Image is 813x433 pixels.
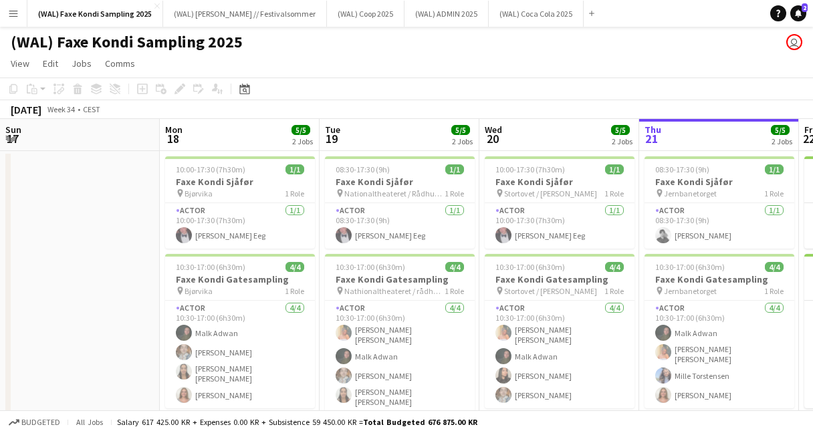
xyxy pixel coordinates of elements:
app-job-card: 10:30-17:00 (6h30m)4/4Faxe Kondi Gatesampling Nathionaltheateret / rådhusplassen1 RoleActor4/410:... [325,254,475,412]
span: Wed [485,124,502,136]
span: 1 Role [285,188,304,198]
button: Budgeted [7,415,62,430]
a: 2 [790,5,806,21]
app-job-card: 10:00-17:30 (7h30m)1/1Faxe Kondi Sjåfør Stortovet / [PERSON_NAME]1 RoleActor1/110:00-17:30 (7h30m... [485,156,634,249]
span: 4/4 [765,262,784,272]
span: 5/5 [611,125,630,135]
span: Stortovet / [PERSON_NAME] [504,188,597,198]
h3: Faxe Kondi Gatesampling [165,273,315,285]
h3: Faxe Kondi Gatesampling [325,273,475,285]
span: 1/1 [605,164,624,174]
span: 5/5 [771,125,790,135]
app-job-card: 08:30-17:30 (9h)1/1Faxe Kondi Sjåfør Jernbanetorget1 RoleActor1/108:30-17:30 (9h)[PERSON_NAME] [645,156,794,249]
app-job-card: 08:30-17:30 (9h)1/1Faxe Kondi Sjåfør Nationaltheateret / Rådhusplassen1 RoleActor1/108:30-17:30 (... [325,156,475,249]
div: 2 Jobs [292,136,313,146]
span: 10:30-17:00 (6h30m) [336,262,405,272]
h3: Faxe Kondi Gatesampling [485,273,634,285]
span: Stortovet / [PERSON_NAME] [504,286,597,296]
span: 10:30-17:00 (6h30m) [655,262,725,272]
app-job-card: 10:30-17:00 (6h30m)4/4Faxe Kondi Gatesampling Jernbanetorget1 RoleActor4/410:30-17:00 (6h30m)Malk... [645,254,794,408]
button: (WAL) Faxe Kondi Sampling 2025 [27,1,163,27]
app-card-role: Actor4/410:30-17:00 (6h30m)Malk Adwan[PERSON_NAME][PERSON_NAME] [PERSON_NAME][PERSON_NAME] [165,301,315,408]
h1: (WAL) Faxe Kondi Sampling 2025 [11,32,243,52]
span: Total Budgeted 676 875.00 KR [363,417,477,427]
span: View [11,57,29,69]
span: 21 [643,131,661,146]
span: All jobs [74,417,106,427]
span: Mon [165,124,183,136]
span: 10:30-17:00 (6h30m) [176,262,245,272]
app-card-role: Actor4/410:30-17:00 (6h30m)[PERSON_NAME] [PERSON_NAME]Malk Adwan[PERSON_NAME][PERSON_NAME] [PERSO... [325,301,475,412]
span: 20 [483,131,502,146]
span: 10:30-17:00 (6h30m) [495,262,565,272]
span: 10:00-17:30 (7h30m) [495,164,565,174]
h3: Faxe Kondi Sjåfør [325,176,475,188]
span: 1/1 [765,164,784,174]
div: 10:00-17:30 (7h30m)1/1Faxe Kondi Sjåfør Bjørvika1 RoleActor1/110:00-17:30 (7h30m)[PERSON_NAME] Eeg [165,156,315,249]
app-user-avatar: Fredrik Næss [786,34,802,50]
span: 1 Role [285,286,304,296]
span: Nathionaltheateret / rådhusplassen [344,286,445,296]
app-card-role: Actor1/108:30-17:30 (9h)[PERSON_NAME] [645,203,794,249]
span: 18 [163,131,183,146]
h3: Faxe Kondi Sjåfør [485,176,634,188]
div: 2 Jobs [612,136,632,146]
button: (WAL) Coca Cola 2025 [489,1,584,27]
div: Salary 617 425.00 KR + Expenses 0.00 KR + Subsistence 59 450.00 KR = [117,417,477,427]
app-card-role: Actor4/410:30-17:00 (6h30m)[PERSON_NAME] [PERSON_NAME]Malk Adwan[PERSON_NAME][PERSON_NAME] [485,301,634,408]
h3: Faxe Kondi Sjåfør [165,176,315,188]
span: Jernbanetorget [664,286,717,296]
span: 5/5 [451,125,470,135]
span: 2 [802,3,808,12]
span: 4/4 [445,262,464,272]
span: Jobs [72,57,92,69]
span: 1/1 [285,164,304,174]
span: Thu [645,124,661,136]
span: 08:30-17:30 (9h) [336,164,390,174]
button: (WAL) Coop 2025 [327,1,404,27]
span: 1 Role [764,286,784,296]
h3: Faxe Kondi Gatesampling [645,273,794,285]
span: 1/1 [445,164,464,174]
span: Comms [105,57,135,69]
span: Sun [5,124,21,136]
app-job-card: 10:30-17:00 (6h30m)4/4Faxe Kondi Gatesampling Stortovet / [PERSON_NAME]1 RoleActor4/410:30-17:00 ... [485,254,634,408]
span: 1 Role [604,188,624,198]
div: [DATE] [11,103,41,116]
a: View [5,55,35,72]
h3: Faxe Kondi Sjåfør [645,176,794,188]
app-card-role: Actor4/410:30-17:00 (6h30m)Malk Adwan[PERSON_NAME] [PERSON_NAME]Mille Torstensen[PERSON_NAME] [645,301,794,408]
div: CEST [83,104,100,114]
span: Jernbanetorget [664,188,717,198]
span: 19 [323,131,340,146]
app-job-card: 10:30-17:00 (6h30m)4/4Faxe Kondi Gatesampling Bjørvika1 RoleActor4/410:30-17:00 (6h30m)Malk Adwan... [165,254,315,408]
span: 08:30-17:30 (9h) [655,164,709,174]
a: Comms [100,55,140,72]
app-card-role: Actor1/108:30-17:30 (9h)[PERSON_NAME] Eeg [325,203,475,249]
button: (WAL) [PERSON_NAME] // Festivalsommer [163,1,327,27]
span: Tue [325,124,340,136]
span: 17 [3,131,21,146]
span: Bjørvika [185,188,213,198]
span: Bjørvika [185,286,213,296]
span: 4/4 [605,262,624,272]
div: 2 Jobs [452,136,473,146]
span: 10:00-17:30 (7h30m) [176,164,245,174]
span: 4/4 [285,262,304,272]
span: 5/5 [292,125,310,135]
app-card-role: Actor1/110:00-17:30 (7h30m)[PERSON_NAME] Eeg [485,203,634,249]
span: 1 Role [604,286,624,296]
span: 1 Role [764,188,784,198]
span: Edit [43,57,58,69]
span: Budgeted [21,418,60,427]
button: (WAL) ADMIN 2025 [404,1,489,27]
app-card-role: Actor1/110:00-17:30 (7h30m)[PERSON_NAME] Eeg [165,203,315,249]
span: 1 Role [445,286,464,296]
